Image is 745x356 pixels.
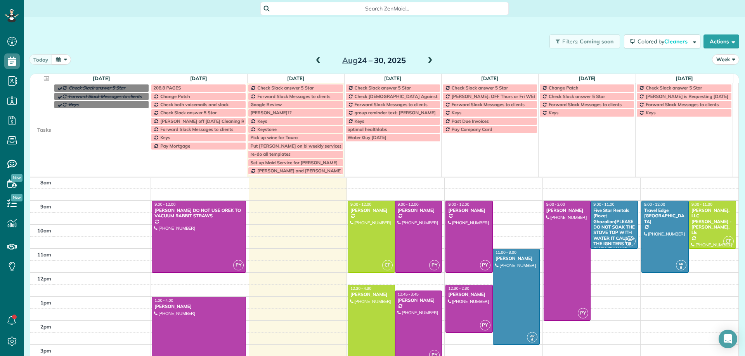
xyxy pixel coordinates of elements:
[355,101,428,107] span: Forward Slack Messages to clients
[452,126,492,132] span: Pay Company Card
[646,85,702,91] span: Check Slack answer 5 Star
[679,262,683,266] span: AR
[496,250,516,255] span: 11:00 - 3:00
[638,38,690,45] span: Colored by
[348,126,387,132] span: optimal healthlabs
[624,34,700,48] button: Colored byCleaners
[350,208,393,213] div: [PERSON_NAME]
[40,179,51,186] span: 8am
[452,101,525,107] span: Forward Slack Messages to clients
[384,75,402,81] a: [DATE]
[233,260,244,270] span: PY
[382,260,393,270] span: CF
[676,75,693,81] a: [DATE]
[546,202,565,207] span: 9:00 - 2:00
[153,85,181,91] span: 208.8 PAGES
[160,143,190,149] span: Pay Mortgage
[448,286,469,291] span: 12:30 - 2:30
[355,93,466,99] span: Check [DEMOGRAPHIC_DATA] Against Spreadsheet
[691,202,712,207] span: 9:00 - 11:00
[644,202,665,207] span: 9:00 - 12:00
[452,93,544,99] span: [PERSON_NAME]: OFF Thurs or Fri WEEKLY
[40,347,51,354] span: 3pm
[69,85,125,91] span: Check Slack answer 5 Star
[350,292,393,297] div: [PERSON_NAME]
[723,236,734,246] span: CF
[37,227,51,234] span: 10am
[257,168,379,174] span: [PERSON_NAME] and [PERSON_NAME] Off Every [DATE]
[257,118,267,124] span: Keys
[452,110,461,115] span: Keys
[625,240,635,248] small: 6
[664,38,689,45] span: Cleaners
[549,110,558,115] span: Keys
[527,336,537,344] small: 6
[250,143,341,149] span: Put [PERSON_NAME] on bi weekly services
[250,151,290,157] span: re-do all templates
[355,110,436,115] span: group reminder text: [PERSON_NAME]
[250,160,338,165] span: Set up Maid Service for [PERSON_NAME]
[398,202,419,207] span: 9:00 - 12:00
[448,202,469,207] span: 9:00 - 12:00
[452,118,489,124] span: Past Due Invoices
[160,134,170,140] span: Keys
[703,34,739,48] button: Actions
[712,54,739,65] button: Week
[257,93,330,99] span: Forward Slack Messages to clients
[448,208,490,213] div: [PERSON_NAME]
[355,85,411,91] span: Check Slack answer 5 Star
[40,323,51,330] span: 2pm
[398,292,419,297] span: 12:45 - 3:45
[593,208,636,269] div: Five Star Rentals (Rozet Ghazalian)PLEASE DO NOT SOAK THE STOVE TOP WITH WATER IT CAUSES THE IGNI...
[250,134,298,140] span: Pick up wine for Tauro
[287,75,305,81] a: [DATE]
[160,110,217,115] span: Check Slack answer 5 Star
[342,55,357,65] span: Aug
[40,203,51,210] span: 9am
[250,110,291,115] span: [PERSON_NAME]??
[644,208,686,224] div: Travel Edge [GEOGRAPHIC_DATA]
[579,75,596,81] a: [DATE]
[397,208,440,213] div: [PERSON_NAME]
[154,202,175,207] span: 9:00 - 12:00
[530,334,535,338] span: AR
[578,308,588,318] span: PY
[593,202,614,207] span: 9:00 - 11:00
[154,298,173,303] span: 1:00 - 4:00
[628,238,632,242] span: AR
[350,202,371,207] span: 9:00 - 12:00
[562,38,579,45] span: Filters:
[646,110,655,115] span: Keys
[348,134,386,140] span: Water Guy [DATE]
[326,56,423,65] h2: 24 – 30, 2025
[549,101,622,107] span: Forward Slack Messages to clients
[160,101,229,107] span: Check both voicemails and slack
[646,101,719,107] span: Forward Slack Messages to clients
[549,93,605,99] span: Check Slack answer 5 Star
[448,292,490,297] div: [PERSON_NAME]
[160,93,190,99] span: Change Patch
[11,194,23,201] span: New
[481,75,499,81] a: [DATE]
[160,126,233,132] span: Forward Slack Messages to clients
[93,75,110,81] a: [DATE]
[546,208,589,213] div: [PERSON_NAME]
[37,275,51,282] span: 12pm
[69,101,78,107] span: Keys
[452,85,508,91] span: Check Slack answer 5 Star
[160,118,265,124] span: [PERSON_NAME] off [DATE] Cleaning Restaurant
[676,264,686,272] small: 6
[495,256,538,261] div: [PERSON_NAME]
[154,304,244,309] div: [PERSON_NAME]
[11,174,23,182] span: New
[429,260,440,270] span: PY
[37,251,51,258] span: 11am
[355,118,364,124] span: Keys
[480,320,490,330] span: PY
[190,75,208,81] a: [DATE]
[580,38,614,45] span: Coming soon
[40,299,51,306] span: 1pm
[69,93,142,99] span: Forward Slack Messages to clients
[480,260,490,270] span: PY
[397,298,440,303] div: [PERSON_NAME]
